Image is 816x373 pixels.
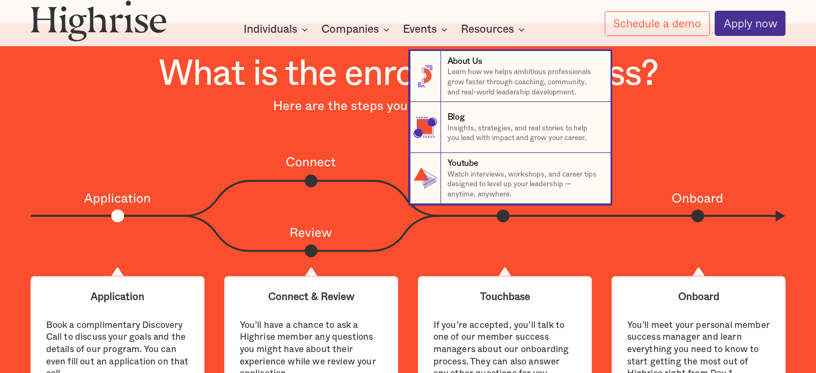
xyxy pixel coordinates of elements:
div: Application [46,291,189,304]
div: About Us [447,55,482,68]
a: BlogInsights, strategies, and real stories to help you lead with impact and grow your career. [410,102,611,153]
div: Individuals [244,23,297,36]
p: Learn how we helps ambitious professionals grow faster through coaching, community, and real-worl... [447,67,600,97]
a: Apply now [715,11,785,36]
div: Blog [447,111,465,123]
div: Connect & Review [239,291,383,304]
a: About UsLearn how we helps ambitious professionals grow faster through coaching, community, and r... [410,51,611,102]
div: Companies [321,23,379,36]
div: Onboard [627,291,770,304]
p: Watch interviews, workshops, and career tips designed to level up your leadership — anytime, anyw... [447,170,600,200]
div: Youtube [447,157,479,170]
div: Individuals [244,23,311,36]
a: YoutubeWatch interviews, workshops, and career tips designed to level up your leadership — anytim... [410,153,611,204]
nav: Resources [86,31,730,204]
a: Schedule a demo [605,11,710,36]
div: Events [403,23,451,36]
div: Resources [461,23,528,36]
div: Events [403,23,437,36]
div: Companies [321,23,393,36]
p: Insights, strategies, and real stories to help you lead with impact and grow your career. [447,123,600,143]
div: Resources [461,23,514,36]
div: Touchbase [433,291,576,304]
